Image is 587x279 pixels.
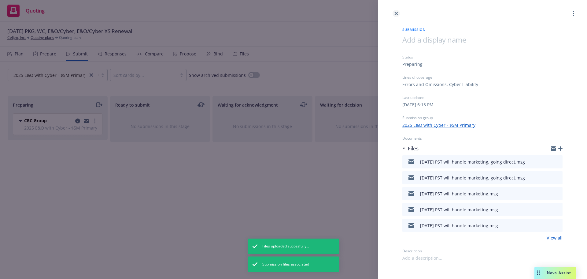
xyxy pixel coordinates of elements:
[545,206,550,213] button: download file
[408,145,419,153] h3: Files
[534,267,576,279] button: Nova Assist
[402,55,563,60] div: Status
[420,222,498,229] div: [DATE] PST will handle marketing.msg
[402,81,478,88] div: Errors and Omissions, Cyber Liability
[555,190,560,197] button: preview file
[402,248,563,254] div: Description
[402,61,423,67] div: Preparing
[534,267,542,279] div: Drag to move
[402,75,563,80] div: Lines of coverage
[262,262,309,267] span: Submission files associated
[545,222,550,229] button: download file
[393,10,400,17] a: close
[402,145,419,153] div: Files
[420,190,498,197] div: [DATE] PST will handle marketing.msg
[262,243,309,249] span: Files uploaded succesfully...
[555,158,560,165] button: preview file
[402,122,475,128] a: 2025 E&O with Cyber - $5M Primary
[545,190,550,197] button: download file
[402,95,563,100] div: Last updated
[570,10,577,17] a: more
[547,235,563,241] a: View all
[555,222,560,229] button: preview file
[402,27,563,32] span: Submission
[402,101,434,108] div: [DATE] 6:15 PM
[420,175,525,181] div: [DATE] PST will handle marketing, going direct.msg
[402,115,563,120] div: Submission group
[547,270,571,275] span: Nova Assist
[545,158,550,165] button: download file
[420,206,498,213] div: [DATE] PST will handle marketing.msg
[555,206,560,213] button: preview file
[545,174,550,181] button: download file
[555,174,560,181] button: preview file
[420,159,525,165] div: [DATE] PST will handle marketing, going direct.msg
[402,136,563,141] div: Documents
